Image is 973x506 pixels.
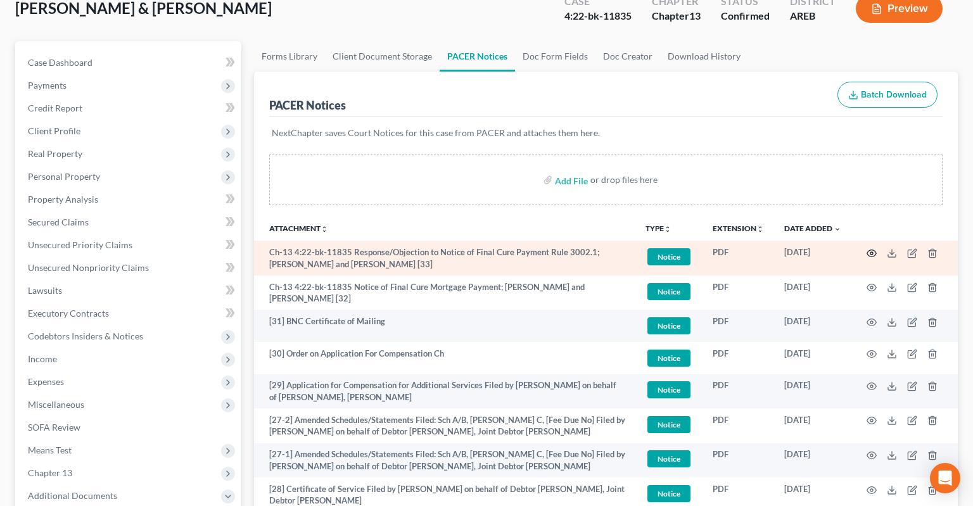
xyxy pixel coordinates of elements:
[269,98,346,113] div: PACER Notices
[254,241,635,275] td: Ch-13 4:22-bk-11835 Response/Objection to Notice of Final Cure Payment Rule 3002.1; [PERSON_NAME]...
[645,414,692,435] a: Notice
[28,353,57,364] span: Income
[790,9,836,23] div: AREB
[28,171,100,182] span: Personal Property
[703,275,774,310] td: PDF
[861,89,927,100] span: Batch Download
[28,80,67,91] span: Payments
[28,285,62,296] span: Lawsuits
[254,408,635,443] td: [27-2] Amended Schedules/Statements Filed: Sch A/B, [PERSON_NAME] C, [Fee Due No] Filed by [PERSO...
[645,225,671,233] button: TYPEunfold_more
[703,241,774,275] td: PDF
[647,485,690,502] span: Notice
[703,310,774,342] td: PDF
[28,262,149,273] span: Unsecured Nonpriority Claims
[28,125,80,136] span: Client Profile
[28,217,89,227] span: Secured Claims
[28,148,82,159] span: Real Property
[440,41,515,72] a: PACER Notices
[325,41,440,72] a: Client Document Storage
[269,224,328,233] a: Attachmentunfold_more
[647,350,690,367] span: Notice
[647,248,690,265] span: Notice
[272,127,940,139] p: NextChapter saves Court Notices for this case from PACER and attaches them here.
[28,399,84,410] span: Miscellaneous
[18,416,241,439] a: SOFA Review
[18,256,241,279] a: Unsecured Nonpriority Claims
[564,9,632,23] div: 4:22-bk-11835
[254,275,635,310] td: Ch-13 4:22-bk-11835 Notice of Final Cure Mortgage Payment; [PERSON_NAME] and [PERSON_NAME] [32]
[774,374,851,409] td: [DATE]
[703,408,774,443] td: PDF
[28,490,117,501] span: Additional Documents
[18,97,241,120] a: Credit Report
[18,302,241,325] a: Executory Contracts
[774,342,851,374] td: [DATE]
[28,308,109,319] span: Executory Contracts
[703,342,774,374] td: PDF
[18,279,241,302] a: Lawsuits
[515,41,595,72] a: Doc Form Fields
[645,483,692,504] a: Notice
[28,445,72,455] span: Means Test
[647,416,690,433] span: Notice
[254,310,635,342] td: [31] BNC Certificate of Mailing
[645,448,692,469] a: Notice
[590,174,658,186] div: or drop files here
[647,381,690,398] span: Notice
[18,188,241,211] a: Property Analysis
[254,443,635,478] td: [27-1] Amended Schedules/Statements Filed: Sch A/B, [PERSON_NAME] C, [Fee Due No] Filed by [PERSO...
[28,467,72,478] span: Chapter 13
[660,41,748,72] a: Download History
[595,41,660,72] a: Doc Creator
[18,211,241,234] a: Secured Claims
[689,9,701,22] span: 13
[321,225,328,233] i: unfold_more
[645,281,692,302] a: Notice
[774,275,851,310] td: [DATE]
[664,225,671,233] i: unfold_more
[645,246,692,267] a: Notice
[647,450,690,467] span: Notice
[834,225,841,233] i: expand_more
[28,331,143,341] span: Codebtors Insiders & Notices
[18,234,241,256] a: Unsecured Priority Claims
[784,224,841,233] a: Date Added expand_more
[774,241,851,275] td: [DATE]
[28,57,92,68] span: Case Dashboard
[645,348,692,369] a: Notice
[774,310,851,342] td: [DATE]
[652,9,701,23] div: Chapter
[254,374,635,409] td: [29] Application for Compensation for Additional Services Filed by [PERSON_NAME] on behalf of [PE...
[645,379,692,400] a: Notice
[28,422,80,433] span: SOFA Review
[713,224,764,233] a: Extensionunfold_more
[774,443,851,478] td: [DATE]
[774,408,851,443] td: [DATE]
[28,194,98,205] span: Property Analysis
[18,51,241,74] a: Case Dashboard
[756,225,764,233] i: unfold_more
[721,9,770,23] div: Confirmed
[645,315,692,336] a: Notice
[28,239,132,250] span: Unsecured Priority Claims
[837,82,938,108] button: Batch Download
[930,463,960,493] div: Open Intercom Messenger
[647,317,690,334] span: Notice
[28,103,82,113] span: Credit Report
[28,376,64,387] span: Expenses
[254,342,635,374] td: [30] Order on Application For Compensation Ch
[703,443,774,478] td: PDF
[254,41,325,72] a: Forms Library
[703,374,774,409] td: PDF
[647,283,690,300] span: Notice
